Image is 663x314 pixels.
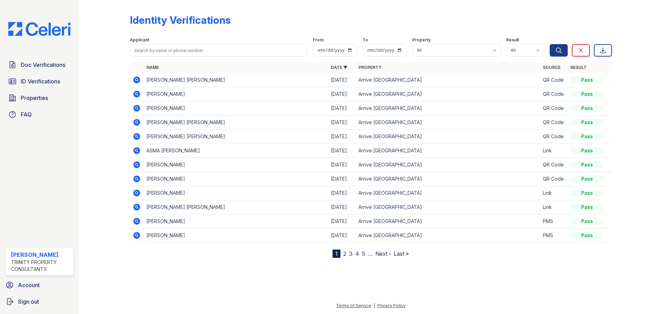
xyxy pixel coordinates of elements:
[506,37,519,43] label: Result
[570,119,604,126] div: Pass
[3,22,76,36] img: CE_Logo_Blue-a8612792a0a2168367f1c8372b55b34899dd931a85d93a1a3d3e32e68fde9ad4.png
[21,94,48,102] span: Properties
[328,172,356,186] td: [DATE]
[570,218,604,225] div: Pass
[570,65,587,70] a: Result
[356,229,540,243] td: Arrive [GEOGRAPHIC_DATA]
[3,278,76,292] a: Account
[144,214,328,229] td: [PERSON_NAME]
[570,105,604,112] div: Pass
[130,14,231,26] div: Identity Verifications
[540,200,568,214] td: Link
[356,158,540,172] td: Arrive [GEOGRAPHIC_DATA]
[355,250,359,257] a: 4
[333,250,340,258] div: 1
[328,158,356,172] td: [DATE]
[356,101,540,115] td: Arrive [GEOGRAPHIC_DATA]
[570,133,604,140] div: Pass
[540,186,568,200] td: Link
[374,303,375,308] div: |
[570,190,604,196] div: Pass
[144,130,328,144] td: [PERSON_NAME] [PERSON_NAME]
[144,144,328,158] td: ASMA [PERSON_NAME]
[313,37,324,43] label: From
[570,204,604,211] div: Pass
[144,115,328,130] td: [PERSON_NAME] [PERSON_NAME]
[328,214,356,229] td: [DATE]
[328,87,356,101] td: [DATE]
[377,303,406,308] a: Privacy Policy
[11,259,70,273] div: Trinity Property Consultants
[130,44,307,57] input: Search by name or phone number
[570,91,604,98] div: Pass
[144,101,328,115] td: [PERSON_NAME]
[540,229,568,243] td: PMS
[540,172,568,186] td: QR Code
[349,250,353,257] a: 3
[331,65,347,70] a: Date ▼
[144,186,328,200] td: [PERSON_NAME]
[336,303,371,308] a: Terms of Service
[6,91,73,105] a: Properties
[394,250,409,257] a: Last »
[130,37,149,43] label: Applicant
[540,130,568,144] td: QR Code
[6,58,73,72] a: Doc Verifications
[540,101,568,115] td: QR Code
[328,130,356,144] td: [DATE]
[540,115,568,130] td: QR Code
[18,297,39,306] span: Sign out
[356,214,540,229] td: Arrive [GEOGRAPHIC_DATA]
[328,200,356,214] td: [DATE]
[328,73,356,87] td: [DATE]
[146,65,159,70] a: Name
[356,172,540,186] td: Arrive [GEOGRAPHIC_DATA]
[18,281,40,289] span: Account
[11,251,70,259] div: [PERSON_NAME]
[21,61,65,69] span: Doc Verifications
[21,110,32,119] span: FAQ
[363,37,368,43] label: To
[144,172,328,186] td: [PERSON_NAME]
[343,250,346,257] a: 2
[356,144,540,158] td: Arrive [GEOGRAPHIC_DATA]
[6,108,73,121] a: FAQ
[21,77,60,85] span: ID Verifications
[356,200,540,214] td: Arrive [GEOGRAPHIC_DATA]
[328,115,356,130] td: [DATE]
[356,87,540,101] td: Arrive [GEOGRAPHIC_DATA]
[368,250,373,258] span: …
[540,158,568,172] td: QR Code
[328,229,356,243] td: [DATE]
[412,37,431,43] label: Property
[356,73,540,87] td: Arrive [GEOGRAPHIC_DATA]
[356,115,540,130] td: Arrive [GEOGRAPHIC_DATA]
[144,229,328,243] td: [PERSON_NAME]
[328,186,356,200] td: [DATE]
[328,144,356,158] td: [DATE]
[356,186,540,200] td: Arrive [GEOGRAPHIC_DATA]
[358,65,382,70] a: Property
[362,250,365,257] a: 5
[570,77,604,83] div: Pass
[144,87,328,101] td: [PERSON_NAME]
[570,161,604,168] div: Pass
[144,158,328,172] td: [PERSON_NAME]
[375,250,391,257] a: Next ›
[144,200,328,214] td: [PERSON_NAME] [PERSON_NAME]
[540,87,568,101] td: QR Code
[328,101,356,115] td: [DATE]
[570,232,604,239] div: Pass
[3,295,76,308] a: Sign out
[570,175,604,182] div: Pass
[540,214,568,229] td: PMS
[144,73,328,87] td: [PERSON_NAME] [PERSON_NAME]
[6,74,73,88] a: ID Verifications
[570,147,604,154] div: Pass
[543,65,560,70] a: Source
[356,130,540,144] td: Arrive [GEOGRAPHIC_DATA]
[540,144,568,158] td: Link
[540,73,568,87] td: QR Code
